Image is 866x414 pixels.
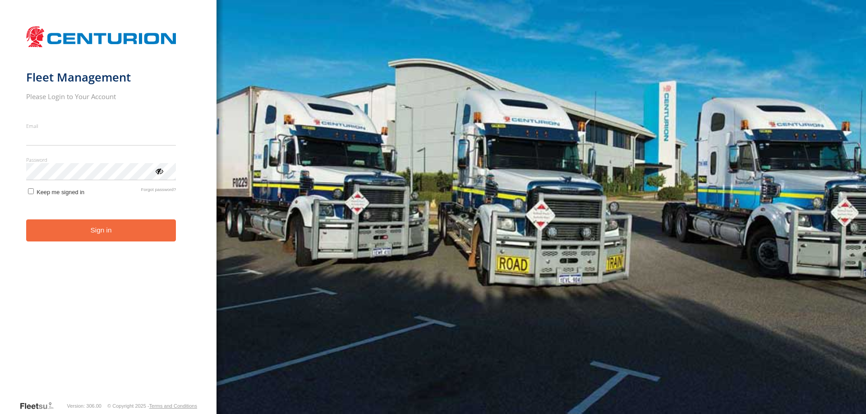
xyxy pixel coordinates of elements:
form: main [26,22,191,400]
img: Centurion Transport [26,25,176,48]
input: Keep me signed in [28,188,34,194]
label: Password [26,156,176,163]
label: Email [26,123,176,129]
h2: Please Login to Your Account [26,92,176,101]
div: Version: 306.00 [67,403,101,409]
a: Visit our Website [19,401,61,410]
div: ViewPassword [154,166,163,175]
a: Forgot password? [141,187,176,196]
button: Sign in [26,219,176,241]
span: Keep me signed in [37,189,84,196]
div: © Copyright 2025 - [107,403,197,409]
h1: Fleet Management [26,70,176,85]
a: Terms and Conditions [149,403,197,409]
